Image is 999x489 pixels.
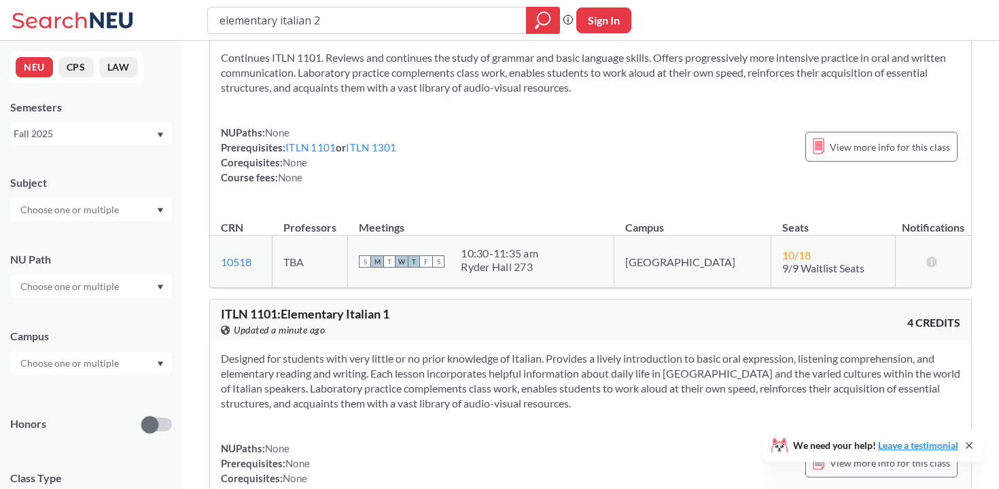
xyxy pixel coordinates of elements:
section: Designed for students with very little or no prior knowledge of Italian. Provides a lively introd... [221,351,960,411]
span: View more info for this class [830,454,950,471]
span: S [359,255,371,268]
input: Class, professor, course number, "phrase" [218,9,516,32]
th: Notifications [895,206,971,236]
span: None [285,457,310,469]
input: Choose one or multiple [14,202,128,218]
div: Dropdown arrow [10,198,172,221]
input: Choose one or multiple [14,355,128,372]
a: ITLN 1301 [346,141,396,153]
span: T [408,255,420,268]
svg: magnifying glass [535,11,551,30]
th: Meetings [348,206,614,236]
span: We need your help! [793,441,958,450]
div: Ryder Hall 273 [461,260,538,274]
svg: Dropdown arrow [157,208,164,213]
div: 10:30 - 11:35 am [461,247,538,260]
th: Campus [614,206,771,236]
div: Dropdown arrow [10,352,172,375]
button: CPS [58,57,94,77]
span: 4 CREDITS [907,315,960,330]
span: T [383,255,396,268]
td: TBA [273,236,348,288]
span: None [283,156,307,168]
a: 10518 [221,255,251,268]
div: magnifying glass [526,7,560,34]
span: 10 / 18 [782,249,811,261]
span: ITLN 1101 : Elementary Italian 1 [221,306,389,321]
span: S [432,255,444,268]
span: None [265,126,290,139]
button: Sign In [576,7,631,33]
section: Continues ITLN 1101. Reviews and continues the study of grammar and basic language skills. Offers... [221,50,960,95]
span: 9/9 Waitlist Seats [782,261,864,274]
svg: Dropdown arrow [157,285,164,290]
td: [GEOGRAPHIC_DATA] [614,236,771,288]
svg: Dropdown arrow [157,361,164,367]
span: View more info for this class [830,139,950,156]
div: NU Path [10,252,172,267]
span: None [278,171,302,183]
span: M [371,255,383,268]
div: Dropdown arrow [10,275,172,298]
p: Honors [10,416,46,432]
button: LAW [99,57,138,77]
span: Updated a minute ago [234,323,325,338]
span: W [396,255,408,268]
div: Campus [10,329,172,344]
a: ITLN 1101 [285,141,336,153]
svg: Dropdown arrow [157,132,164,138]
div: NUPaths: Prerequisites: or Corequisites: Course fees: [221,125,397,185]
a: Leave a testimonial [878,439,958,451]
span: None [283,472,307,484]
div: Subject [10,175,172,190]
button: NEU [16,57,53,77]
th: Professors [273,206,348,236]
input: Choose one or multiple [14,278,128,295]
span: F [420,255,432,268]
span: Class Type [10,471,172,486]
div: Fall 2025 [14,126,156,141]
div: CRN [221,220,243,235]
th: Seats [771,206,895,236]
div: Fall 2025Dropdown arrow [10,123,172,145]
div: Semesters [10,100,172,115]
span: None [265,442,290,454]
